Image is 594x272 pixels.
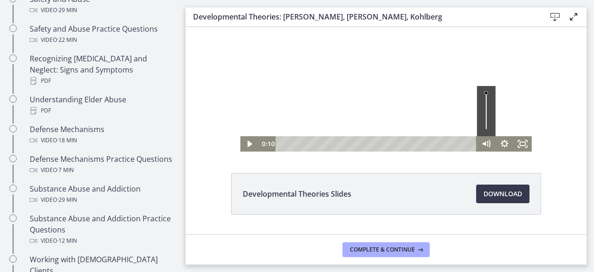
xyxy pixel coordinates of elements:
[57,235,77,246] span: · 12 min
[30,153,174,176] div: Defense Mechanisms Practice Questions
[350,246,415,253] span: Complete & continue
[243,188,351,199] span: Developmental Theories Slides
[57,5,77,16] span: · 29 min
[291,99,310,149] div: Volume
[30,235,174,246] div: Video
[30,165,174,176] div: Video
[310,149,328,164] button: Show settings menu
[30,105,174,116] div: PDF
[328,149,346,164] button: Fullscreen
[484,188,522,199] span: Download
[30,124,174,146] div: Defense Mechanisms
[30,34,174,46] div: Video
[30,53,174,86] div: Recognizing [MEDICAL_DATA] and Neglect: Signs and Symptoms
[57,135,77,146] span: · 18 min
[57,165,74,176] span: · 7 min
[476,185,529,203] a: Download
[30,75,174,86] div: PDF
[342,242,430,257] button: Complete & continue
[57,34,77,46] span: · 22 min
[30,183,174,206] div: Substance Abuse and Addiction
[30,213,174,246] div: Substance Abuse and Addiction Practice Questions
[30,23,174,46] div: Safety and Abuse Practice Questions
[193,11,531,22] h3: Developmental Theories: [PERSON_NAME], [PERSON_NAME], Kohlberg
[30,5,174,16] div: Video
[57,194,77,206] span: · 29 min
[30,94,174,116] div: Understanding Elder Abuse
[30,194,174,206] div: Video
[30,135,174,146] div: Video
